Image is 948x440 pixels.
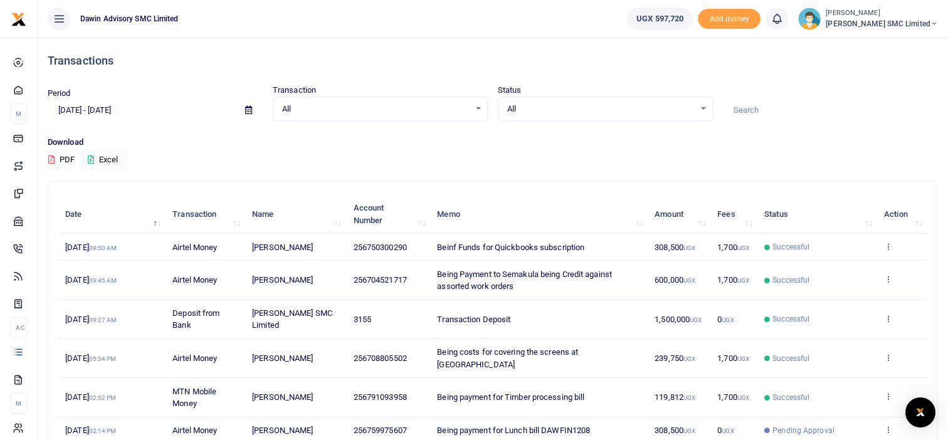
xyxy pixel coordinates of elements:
span: 239,750 [655,354,695,363]
th: Transaction: activate to sort column ascending [166,195,245,234]
span: [PERSON_NAME] [252,243,313,252]
small: UGX [737,394,749,401]
span: [DATE] [65,392,116,402]
img: profile-user [798,8,821,30]
span: Being costs for covering the screens at [GEOGRAPHIC_DATA] [437,347,578,369]
a: logo-small logo-large logo-large [11,14,26,23]
span: Successful [772,275,809,286]
span: Pending Approval [772,425,835,436]
span: 1,500,000 [655,315,702,324]
span: 3155 [354,315,371,324]
small: UGX [683,355,695,362]
span: Airtel Money [172,243,217,252]
span: Successful [772,353,809,364]
span: Transaction Deposit [437,315,510,324]
span: 1,700 [717,275,749,285]
span: [DATE] [65,243,117,252]
label: Period [48,87,71,100]
small: UGX [683,277,695,284]
span: 1,700 [717,354,749,363]
small: UGX [683,244,695,251]
span: 308,500 [655,243,695,252]
button: PDF [48,149,75,170]
li: M [10,103,27,124]
span: 1,700 [717,243,749,252]
span: 308,500 [655,426,695,435]
span: UGX 597,720 [636,13,683,25]
small: UGX [690,317,702,323]
span: Airtel Money [172,275,217,285]
span: [DATE] [65,354,116,363]
img: logo-small [11,12,26,27]
span: Successful [772,313,809,325]
th: Date: activate to sort column descending [58,195,166,234]
input: Search [723,100,938,121]
th: Amount: activate to sort column ascending [648,195,710,234]
small: 09:45 AM [89,277,117,284]
li: M [10,393,27,414]
span: [PERSON_NAME] [252,426,313,435]
small: 09:50 AM [89,244,117,251]
small: UGX [737,355,749,362]
span: Successful [772,392,809,403]
small: UGX [737,277,749,284]
li: Wallet ballance [622,8,698,30]
span: Deposit from Bank [172,308,219,330]
span: Add money [698,9,761,29]
small: UGX [683,427,695,434]
h4: Transactions [48,54,938,68]
a: profile-user [PERSON_NAME] [PERSON_NAME] SMC Limited [798,8,938,30]
small: [PERSON_NAME] [826,8,938,19]
span: Airtel Money [172,426,217,435]
span: [DATE] [65,426,116,435]
label: Status [498,84,522,97]
span: All [507,103,695,115]
span: [PERSON_NAME] [252,354,313,363]
li: Ac [10,317,27,338]
small: UGX [683,394,695,401]
span: 256704521717 [354,275,407,285]
div: Open Intercom Messenger [905,397,935,427]
th: Action: activate to sort column ascending [877,195,927,234]
span: 1,700 [717,392,749,402]
p: Download [48,136,938,149]
small: UGX [722,317,734,323]
small: UGX [722,427,734,434]
button: Excel [77,149,129,170]
th: Status: activate to sort column ascending [757,195,877,234]
span: [PERSON_NAME] [252,392,313,402]
span: [DATE] [65,315,117,324]
small: 09:27 AM [89,317,117,323]
li: Toup your wallet [698,9,761,29]
span: 0 [717,426,734,435]
span: Successful [772,241,809,253]
small: 02:52 PM [89,394,117,401]
span: Dawin Advisory SMC Limited [75,13,184,24]
span: 256750300290 [354,243,407,252]
span: [PERSON_NAME] [252,275,313,285]
small: 05:34 PM [89,355,117,362]
span: Being Payment to Semakula being Credit against assorted work orders [437,270,612,291]
span: Being payment for Timber processing bill [437,392,584,402]
span: Beinf Funds for Quickbooks subscription [437,243,584,252]
small: 02:14 PM [89,427,117,434]
span: All [282,103,470,115]
th: Account Number: activate to sort column ascending [346,195,430,234]
span: 600,000 [655,275,695,285]
span: 256791093958 [354,392,407,402]
span: 256759975607 [354,426,407,435]
th: Fees: activate to sort column ascending [710,195,757,234]
a: UGX 597,720 [627,8,693,30]
a: Add money [698,13,761,23]
span: [PERSON_NAME] SMC Limited [252,308,332,330]
span: 256708805502 [354,354,407,363]
input: select period [48,100,235,121]
span: Airtel Money [172,354,217,363]
th: Name: activate to sort column ascending [245,195,347,234]
label: Transaction [273,84,316,97]
span: [DATE] [65,275,117,285]
th: Memo: activate to sort column ascending [430,195,648,234]
small: UGX [737,244,749,251]
span: MTN Mobile Money [172,387,216,409]
span: [PERSON_NAME] SMC Limited [826,18,938,29]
